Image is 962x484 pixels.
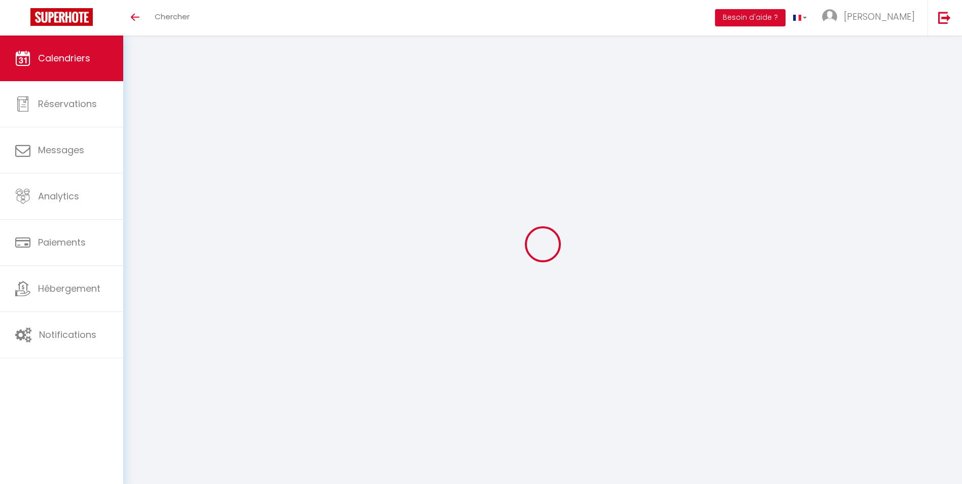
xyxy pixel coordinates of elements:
[715,9,786,26] button: Besoin d'aide ?
[38,236,86,249] span: Paiements
[38,282,100,295] span: Hébergement
[38,144,84,156] span: Messages
[155,11,190,22] span: Chercher
[822,9,837,24] img: ...
[30,8,93,26] img: Super Booking
[844,10,915,23] span: [PERSON_NAME]
[38,97,97,110] span: Réservations
[38,190,79,202] span: Analytics
[938,11,951,24] img: logout
[39,328,96,341] span: Notifications
[38,52,90,64] span: Calendriers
